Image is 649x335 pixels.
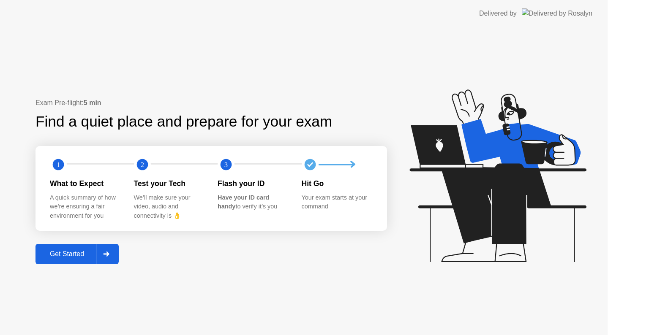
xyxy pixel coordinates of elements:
[134,193,205,221] div: We’ll make sure your video, audio and connectivity is 👌
[218,194,269,210] b: Have your ID card handy
[50,193,120,221] div: A quick summary of how we’re ensuring a fair environment for you
[35,111,333,133] div: Find a quiet place and prepare for your exam
[479,8,517,19] div: Delivered by
[84,99,101,106] b: 5 min
[38,250,96,258] div: Get Started
[218,193,288,211] div: to verify it’s you
[57,161,60,169] text: 1
[134,178,205,189] div: Test your Tech
[302,193,372,211] div: Your exam starts at your command
[35,244,119,264] button: Get Started
[224,161,228,169] text: 3
[140,161,144,169] text: 2
[35,98,387,108] div: Exam Pre-flight:
[50,178,120,189] div: What to Expect
[522,8,592,18] img: Delivered by Rosalyn
[302,178,372,189] div: Hit Go
[218,178,288,189] div: Flash your ID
